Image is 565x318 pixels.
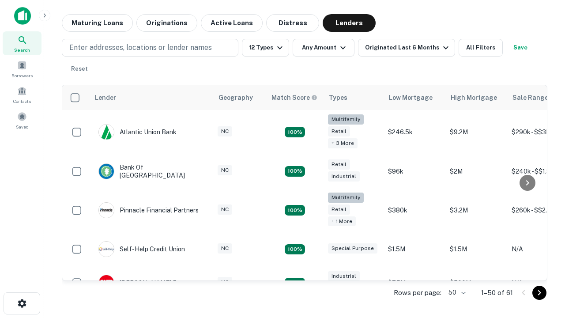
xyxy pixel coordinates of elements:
[384,155,445,188] td: $96k
[506,39,535,57] button: Save your search to get updates of matches that match your search criteria.
[445,188,507,233] td: $3.2M
[98,163,204,179] div: Bank Of [GEOGRAPHIC_DATA]
[293,39,354,57] button: Any Amount
[521,219,565,261] iframe: Chat Widget
[328,216,356,227] div: + 1 more
[365,42,451,53] div: Originated Last 6 Months
[99,242,114,257] img: picture
[285,205,305,216] div: Matching Properties: 18, hasApolloMatch: undefined
[481,288,513,298] p: 1–50 of 61
[271,93,317,102] div: Capitalize uses an advanced AI algorithm to match your search with the best lender. The match sco...
[328,193,364,203] div: Multifamily
[16,123,29,130] span: Saved
[218,126,232,136] div: NC
[328,138,358,148] div: + 3 more
[445,155,507,188] td: $2M
[62,14,133,32] button: Maturing Loans
[285,166,305,177] div: Matching Properties: 15, hasApolloMatch: undefined
[99,125,114,140] img: picture
[323,14,376,32] button: Lenders
[99,275,114,290] img: picture
[384,232,445,266] td: $1.5M
[328,271,360,281] div: Industrial
[285,127,305,137] div: Matching Properties: 10, hasApolloMatch: undefined
[3,31,41,55] a: Search
[384,266,445,299] td: $7.5M
[3,57,41,81] a: Borrowers
[445,286,467,299] div: 50
[324,85,384,110] th: Types
[266,14,319,32] button: Distress
[445,266,507,299] td: $500M
[218,165,232,175] div: NC
[285,278,305,288] div: Matching Properties: 14, hasApolloMatch: undefined
[136,14,197,32] button: Originations
[285,244,305,255] div: Matching Properties: 11, hasApolloMatch: undefined
[451,92,497,103] div: High Mortgage
[266,85,324,110] th: Capitalize uses an advanced AI algorithm to match your search with the best lender. The match sco...
[99,203,114,218] img: picture
[389,92,433,103] div: Low Mortgage
[459,39,503,57] button: All Filters
[328,171,360,182] div: Industrial
[242,39,289,57] button: 12 Types
[218,243,232,254] div: NC
[213,85,266,110] th: Geography
[201,14,263,32] button: Active Loans
[62,39,238,57] button: Enter addresses, locations or lender names
[3,83,41,106] a: Contacts
[384,188,445,233] td: $380k
[328,126,350,136] div: Retail
[218,204,232,215] div: NC
[384,85,445,110] th: Low Mortgage
[445,110,507,155] td: $9.2M
[14,7,31,25] img: capitalize-icon.png
[65,60,94,78] button: Reset
[271,93,316,102] h6: Match Score
[3,108,41,132] a: Saved
[328,114,364,125] div: Multifamily
[328,204,350,215] div: Retail
[98,241,185,257] div: Self-help Credit Union
[445,85,507,110] th: High Mortgage
[329,92,347,103] div: Types
[69,42,212,53] p: Enter addresses, locations or lender names
[358,39,455,57] button: Originated Last 6 Months
[445,232,507,266] td: $1.5M
[99,164,114,179] img: picture
[218,92,253,103] div: Geography
[14,46,30,53] span: Search
[90,85,213,110] th: Lender
[98,124,177,140] div: Atlantic Union Bank
[532,286,546,300] button: Go to next page
[98,275,190,291] div: [PERSON_NAME] Fargo
[218,277,232,287] div: NC
[328,243,377,254] div: Special Purpose
[512,92,548,103] div: Sale Range
[11,72,33,79] span: Borrowers
[328,159,350,170] div: Retail
[98,202,199,218] div: Pinnacle Financial Partners
[384,110,445,155] td: $246.5k
[95,92,116,103] div: Lender
[13,98,31,105] span: Contacts
[394,288,441,298] p: Rows per page:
